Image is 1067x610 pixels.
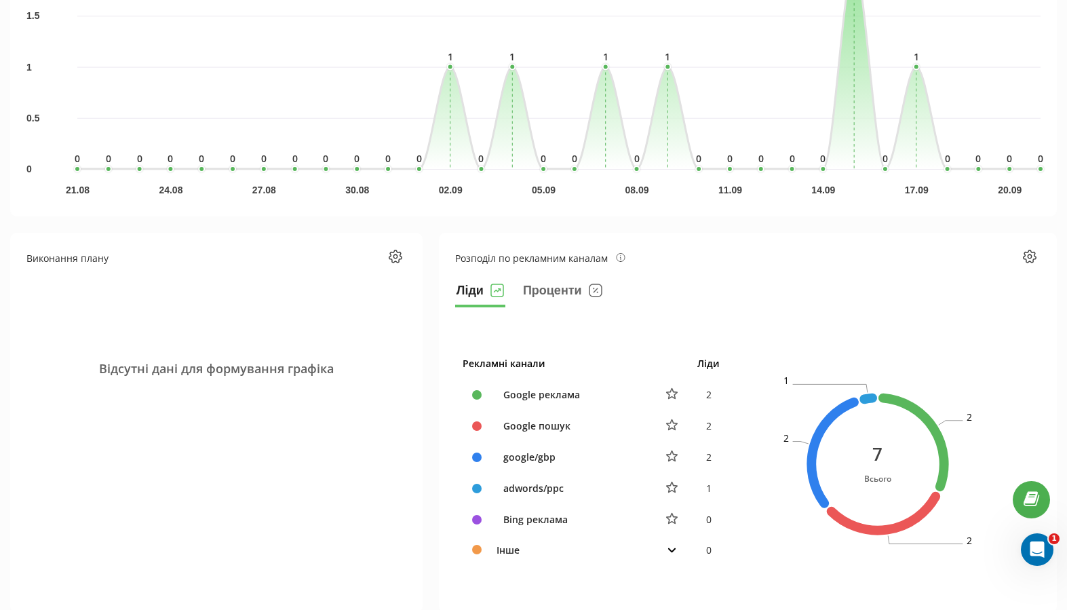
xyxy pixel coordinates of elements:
[914,50,919,63] text: 1
[455,251,625,265] div: Розподіл по рекламним каналам
[26,10,40,21] text: 1.5
[1038,152,1043,165] text: 0
[26,251,109,265] div: Виконання плану
[168,152,173,165] text: 0
[541,152,546,165] text: 0
[864,471,891,485] div: Всього
[665,50,670,63] text: 1
[455,347,691,379] th: Рекламні канали
[905,185,929,195] text: 17.09
[385,152,391,165] text: 0
[292,152,298,165] text: 0
[26,164,32,174] text: 0
[497,419,647,433] div: Google пошук
[998,185,1022,195] text: 20.09
[784,431,790,444] text: 2
[509,50,515,63] text: 1
[727,152,733,165] text: 0
[1021,533,1053,566] iframe: Intercom live chat
[625,185,648,195] text: 08.09
[945,152,950,165] text: 0
[696,152,701,165] text: 0
[354,152,360,165] text: 0
[159,185,182,195] text: 24.08
[820,152,826,165] text: 0
[690,347,727,379] th: Ліди
[448,50,453,63] text: 1
[345,185,369,195] text: 30.08
[634,152,640,165] text: 0
[690,535,727,565] td: 0
[261,152,267,165] text: 0
[690,379,727,411] td: 2
[137,152,142,165] text: 0
[522,280,604,307] button: Проценти
[758,152,764,165] text: 0
[26,113,40,123] text: 0.5
[75,152,80,165] text: 0
[497,512,647,527] div: Bing реклама
[1049,533,1060,544] span: 1
[864,441,891,465] div: 7
[106,152,111,165] text: 0
[439,185,463,195] text: 02.09
[718,185,742,195] text: 11.09
[323,152,328,165] text: 0
[784,374,790,387] text: 1
[497,481,647,495] div: adwords/ppc
[967,410,972,423] text: 2
[26,62,32,73] text: 1
[478,152,484,165] text: 0
[489,535,655,565] td: Інше
[690,504,727,535] td: 0
[690,473,727,504] td: 1
[26,280,406,457] div: Відсутні дані для формування графіка
[967,533,972,546] text: 2
[252,185,276,195] text: 27.08
[497,450,647,464] div: google/gbp
[572,152,577,165] text: 0
[66,185,90,195] text: 21.08
[882,152,888,165] text: 0
[497,387,647,402] div: Google реклама
[690,411,727,442] td: 2
[975,152,981,165] text: 0
[1007,152,1012,165] text: 0
[690,442,727,473] td: 2
[532,185,556,195] text: 05.09
[811,185,835,195] text: 14.09
[790,152,795,165] text: 0
[603,50,608,63] text: 1
[230,152,235,165] text: 0
[199,152,204,165] text: 0
[416,152,422,165] text: 0
[455,280,505,307] button: Ліди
